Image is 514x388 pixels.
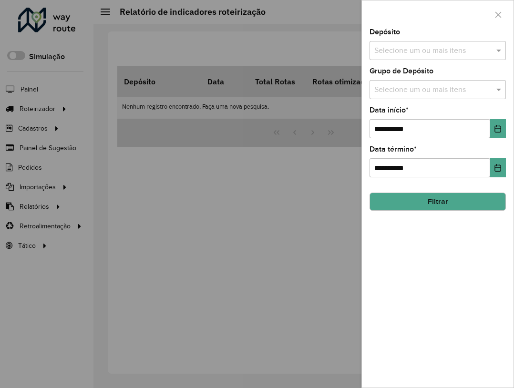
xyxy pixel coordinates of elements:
label: Data início [370,104,409,116]
button: Choose Date [490,119,506,138]
button: Choose Date [490,158,506,177]
label: Data término [370,143,417,155]
label: Depósito [370,26,400,38]
label: Grupo de Depósito [370,65,433,77]
button: Filtrar [370,193,506,211]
